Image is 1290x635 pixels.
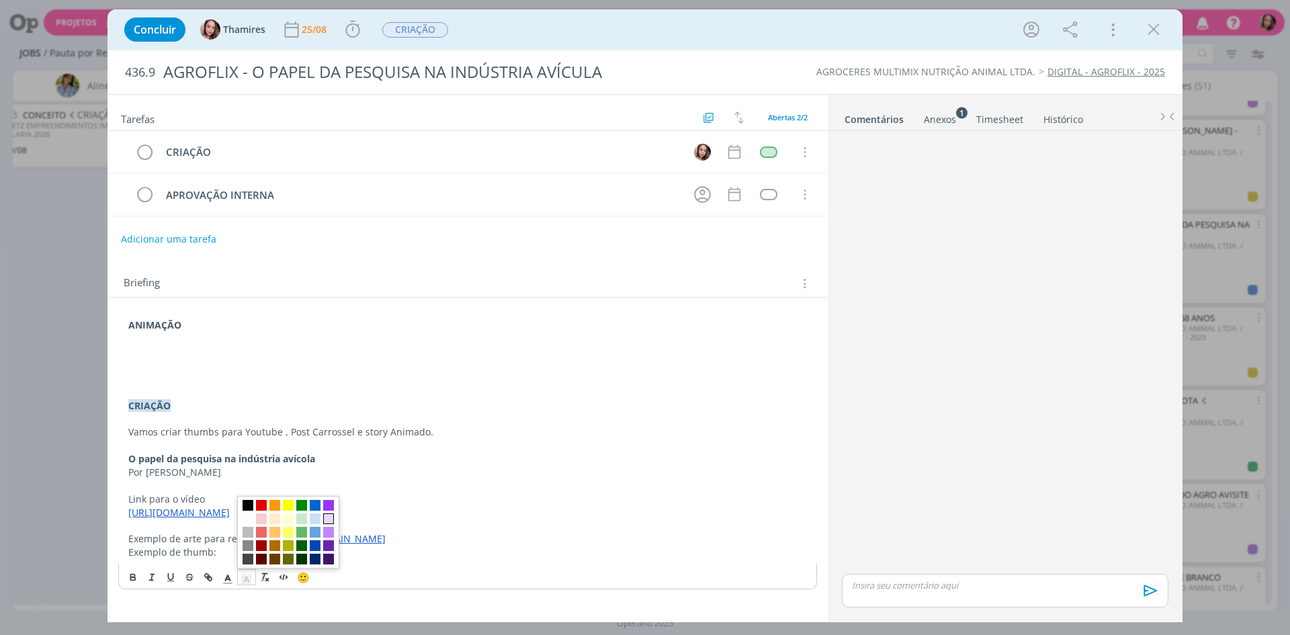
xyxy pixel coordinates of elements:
[124,17,185,42] button: Concluir
[160,187,681,204] div: APROVAÇÃO INTERNA
[128,425,807,439] p: Vamos criar thumbs para Youtube , Post Carrossel e story Animado.
[128,319,181,331] strong: ANIMAÇÃO
[382,22,449,38] button: CRIAÇÃO
[158,56,726,89] div: AGROFLIX - O PAPEL DA PESQUISA NA INDÚSTRIA AVÍCULA
[200,19,220,40] img: T
[120,227,217,251] button: Adicionar uma tarefa
[924,113,956,126] div: Anexos
[218,569,237,585] span: Cor do Texto
[128,399,171,412] strong: CRIAÇÃO
[976,107,1024,126] a: Timesheet
[382,22,448,38] span: CRIAÇÃO
[294,569,312,585] button: 🙂
[734,112,744,124] img: arrow-down-up.svg
[297,570,310,584] span: 🙂
[200,19,265,40] button: TThamires
[128,493,807,506] p: Link para o vídeo
[125,65,155,80] span: 436.9
[1043,107,1084,126] a: Histórico
[128,532,807,546] p: Exemplo de arte para redes social:
[692,142,712,162] button: T
[768,112,808,122] span: Abertas 2/2
[223,25,265,34] span: Thamires
[1047,65,1165,78] a: DIGITAL - AGROFLIX - 2025
[121,110,155,126] span: Tarefas
[302,25,329,34] div: 25/08
[694,144,711,161] img: T
[128,506,230,519] a: [URL][DOMAIN_NAME]
[128,452,315,465] strong: O papel da pesquisa na indústria avícola
[134,24,176,35] span: Concluir
[107,9,1182,622] div: dialog
[128,546,807,559] p: Exemplo de thumb:
[956,107,967,118] sup: 1
[816,65,1035,78] a: AGROCERES MULTIMIX NUTRIÇÃO ANIMAL LTDA.
[124,275,160,292] span: Briefing
[128,466,807,479] p: Por [PERSON_NAME]
[237,569,256,585] span: Cor de Fundo
[160,144,681,161] div: CRIAÇÃO
[844,107,904,126] a: Comentários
